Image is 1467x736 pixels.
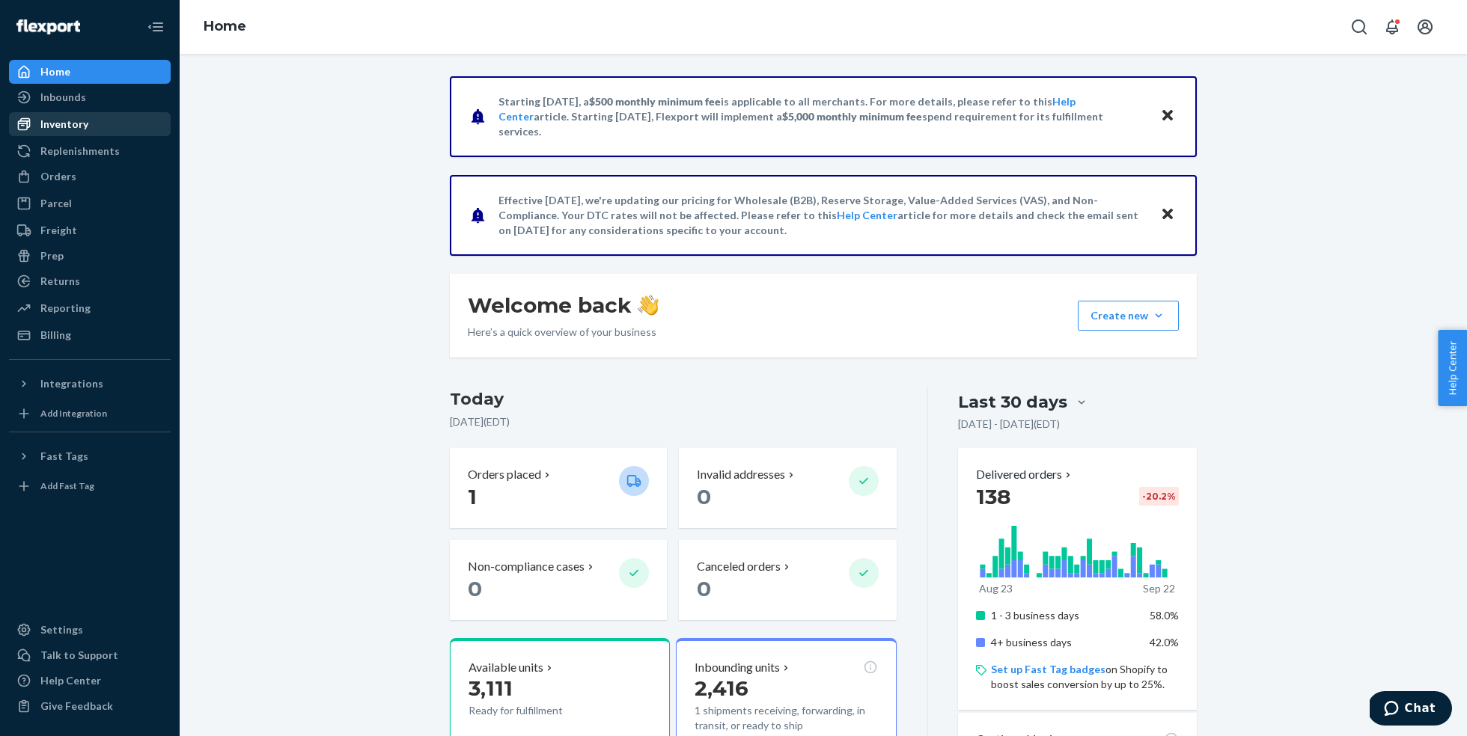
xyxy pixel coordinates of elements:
span: 138 [976,484,1010,509]
p: Here’s a quick overview of your business [468,325,659,340]
div: Freight [40,223,77,238]
button: Create new [1078,301,1179,331]
button: Close [1158,105,1177,127]
button: Open account menu [1410,12,1440,42]
a: Add Integration [9,402,171,426]
div: Inbounds [40,90,86,105]
h3: Today [450,387,897,411]
span: 42.0% [1150,636,1179,648]
p: [DATE] ( EDT ) [450,414,897,429]
div: Reporting [40,301,91,316]
p: Orders placed [468,466,541,483]
a: Home [9,60,171,84]
div: Help Center [40,673,101,688]
button: Help Center [1438,330,1467,406]
button: Delivered orders [976,466,1074,483]
a: Billing [9,323,171,347]
span: 1 [468,484,477,509]
a: Help Center [837,209,897,221]
img: hand-wave emoji [638,295,659,316]
a: Help Center [9,669,171,693]
a: Replenishments [9,139,171,163]
a: Prep [9,244,171,268]
a: Orders [9,165,171,188]
div: Replenishments [40,144,120,159]
a: Set up Fast Tag badges [991,663,1105,675]
span: 0 [697,484,711,509]
h1: Welcome back [468,292,659,319]
div: Orders [40,169,76,184]
p: 1 shipments receiving, forwarding, in transit, or ready to ship [695,703,877,733]
div: Last 30 days [958,390,1067,414]
div: Home [40,64,70,79]
span: 0 [468,576,482,601]
iframe: Opens a widget where you can chat to one of our agents [1370,691,1452,729]
p: on Shopify to boost sales conversion by up to 25%. [991,662,1179,692]
a: Freight [9,218,171,242]
div: Talk to Support [40,648,118,663]
button: Orders placed 1 [450,448,667,528]
button: Fast Tags [9,444,171,468]
a: Inventory [9,112,171,136]
ol: breadcrumbs [192,5,258,49]
a: Reporting [9,296,171,320]
div: Parcel [40,196,72,211]
button: Canceled orders 0 [679,540,896,620]
p: 4+ business days [991,635,1138,650]
div: Add Fast Tag [40,479,94,492]
div: Billing [40,328,71,343]
div: Prep [40,248,64,263]
button: Close [1158,204,1177,226]
span: 3,111 [469,675,513,701]
div: Inventory [40,117,88,132]
span: $5,000 monthly minimum fee [782,110,922,123]
span: $500 monthly minimum fee [589,95,721,108]
img: Flexport logo [16,19,80,34]
p: Ready for fulfillment [469,703,607,718]
button: Give Feedback [9,694,171,718]
p: Effective [DATE], we're updating our pricing for Wholesale (B2B), Reserve Storage, Value-Added Se... [498,193,1146,238]
button: Open notifications [1377,12,1407,42]
button: Integrations [9,372,171,396]
a: Returns [9,269,171,293]
button: Invalid addresses 0 [679,448,896,528]
div: -20.2 % [1139,487,1179,506]
p: Non-compliance cases [468,558,585,575]
button: Open Search Box [1344,12,1374,42]
p: Sep 22 [1143,581,1175,596]
span: 0 [697,576,711,601]
p: Aug 23 [979,581,1013,596]
p: 1 - 3 business days [991,608,1138,623]
button: Talk to Support [9,643,171,667]
a: Settings [9,618,171,642]
p: Canceled orders [697,558,781,575]
p: Available units [469,659,543,676]
a: Home [204,18,246,34]
div: Add Integration [40,407,107,420]
button: Close Navigation [141,12,171,42]
p: Inbounding units [695,659,780,676]
div: Give Feedback [40,699,113,714]
a: Parcel [9,191,171,215]
p: [DATE] - [DATE] ( EDT ) [958,417,1060,432]
div: Fast Tags [40,449,88,464]
p: Invalid addresses [697,466,785,483]
span: 58.0% [1150,609,1179,622]
span: 2,416 [695,675,748,701]
div: Returns [40,274,80,289]
button: Non-compliance cases 0 [450,540,667,620]
a: Inbounds [9,85,171,109]
p: Starting [DATE], a is applicable to all merchants. For more details, please refer to this article... [498,94,1146,139]
div: Settings [40,622,83,637]
a: Add Fast Tag [9,474,171,498]
div: Integrations [40,376,103,391]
